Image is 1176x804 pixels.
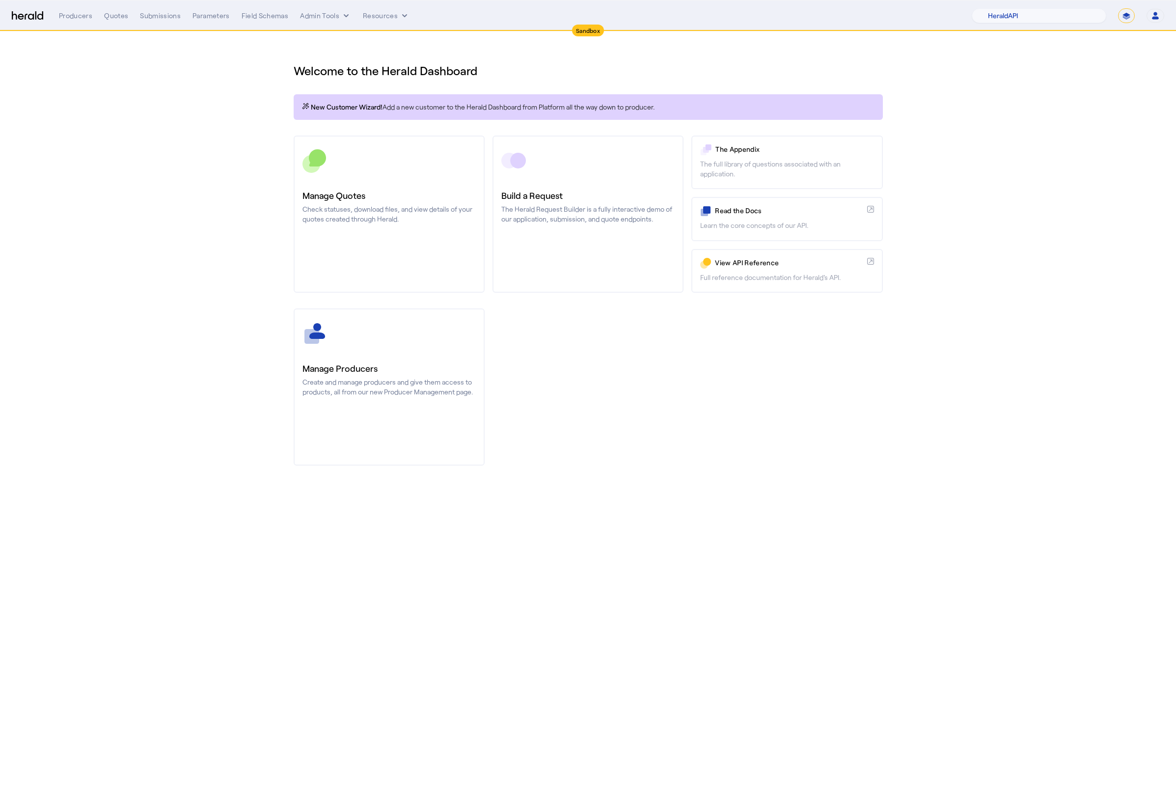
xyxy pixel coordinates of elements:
div: Parameters [192,11,230,21]
p: The full library of questions associated with an application. [700,159,874,179]
div: Quotes [104,11,128,21]
button: internal dropdown menu [300,11,351,21]
div: Sandbox [572,25,604,36]
div: Producers [59,11,92,21]
p: View API Reference [715,258,863,268]
a: Read the DocsLearn the core concepts of our API. [691,197,882,241]
button: Resources dropdown menu [363,11,410,21]
p: Learn the core concepts of our API. [700,221,874,230]
p: The Herald Request Builder is a fully interactive demo of our application, submission, and quote ... [501,204,675,224]
a: Manage ProducersCreate and manage producers and give them access to products, all from our new Pr... [294,308,485,466]
h3: Manage Quotes [302,189,476,202]
p: Read the Docs [715,206,863,216]
a: View API ReferenceFull reference documentation for Herald's API. [691,249,882,293]
h1: Welcome to the Herald Dashboard [294,63,883,79]
div: Field Schemas [242,11,289,21]
p: Full reference documentation for Herald's API. [700,273,874,282]
a: The AppendixThe full library of questions associated with an application. [691,136,882,189]
p: Check statuses, download files, and view details of your quotes created through Herald. [302,204,476,224]
span: New Customer Wizard! [311,102,383,112]
p: Create and manage producers and give them access to products, all from our new Producer Managemen... [302,377,476,397]
a: Manage QuotesCheck statuses, download files, and view details of your quotes created through Herald. [294,136,485,293]
p: Add a new customer to the Herald Dashboard from Platform all the way down to producer. [301,102,875,112]
h3: Build a Request [501,189,675,202]
img: Herald Logo [12,11,43,21]
div: Submissions [140,11,181,21]
a: Build a RequestThe Herald Request Builder is a fully interactive demo of our application, submiss... [492,136,684,293]
p: The Appendix [715,144,874,154]
h3: Manage Producers [302,361,476,375]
